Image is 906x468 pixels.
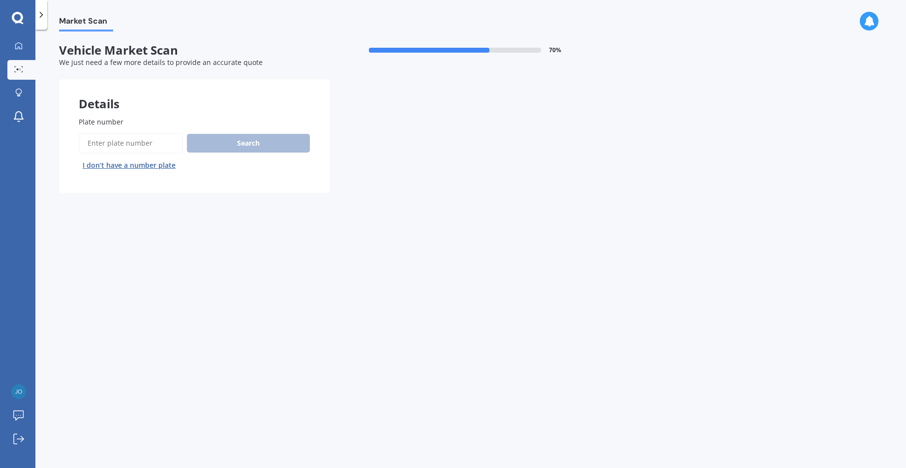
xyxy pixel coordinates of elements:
span: Market Scan [59,16,113,30]
span: 70 % [549,47,561,54]
input: Enter plate number [79,133,183,154]
div: Details [59,79,330,109]
span: Plate number [79,117,123,126]
span: Vehicle Market Scan [59,43,330,58]
span: We just need a few more details to provide an accurate quote [59,58,263,67]
button: I don’t have a number plate [79,157,180,173]
img: d8bddefd8e54f8a5e246547203c486e0 [11,384,26,399]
